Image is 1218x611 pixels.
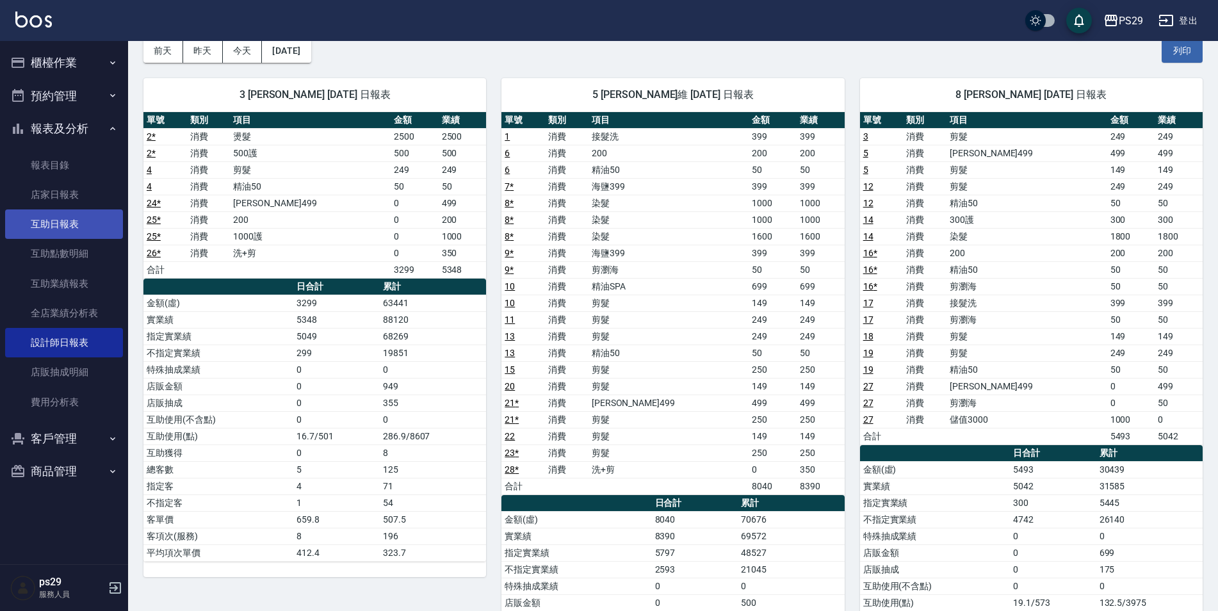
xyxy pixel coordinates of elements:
td: 50 [1155,278,1203,295]
td: 消費 [903,278,946,295]
td: 5348 [439,261,487,278]
td: 消費 [545,278,589,295]
td: 499 [439,195,487,211]
th: 項目 [946,112,1107,129]
td: 消費 [903,211,946,228]
th: 金額 [391,112,439,129]
td: 消費 [903,195,946,211]
td: 0 [380,361,486,378]
td: 合計 [860,428,904,444]
a: 5 [863,165,868,175]
h5: ps29 [39,576,104,589]
td: 249 [749,328,797,345]
td: 699 [797,278,845,295]
td: 50 [1107,311,1155,328]
td: 消費 [545,361,589,378]
td: 特殊抽成業績 [143,361,293,378]
td: 699 [749,278,797,295]
img: Person [10,575,36,601]
th: 類別 [903,112,946,129]
td: 0 [293,378,380,395]
button: 櫃檯作業 [5,46,123,79]
td: 1800 [1155,228,1203,245]
td: 200 [797,145,845,161]
td: 消費 [187,178,231,195]
td: 消費 [545,311,589,328]
a: 互助日報表 [5,209,123,239]
td: 200 [1107,245,1155,261]
td: [PERSON_NAME]499 [946,378,1107,395]
th: 業績 [797,112,845,129]
td: 消費 [187,195,231,211]
td: 300 [1155,211,1203,228]
td: 500 [391,145,439,161]
td: 儲值3000 [946,411,1107,428]
table: a dense table [860,112,1203,445]
td: 50 [391,178,439,195]
td: 消費 [545,261,589,278]
a: 11 [505,314,515,325]
td: 0 [380,411,486,428]
a: 3 [863,131,868,142]
td: 精油50 [589,345,749,361]
td: 399 [1107,295,1155,311]
td: 149 [1155,328,1203,345]
td: 剪髮 [946,161,1107,178]
td: 250 [749,411,797,428]
td: 2500 [391,128,439,145]
td: 149 [1107,328,1155,345]
th: 金額 [749,112,797,129]
td: 50 [439,178,487,195]
button: 商品管理 [5,455,123,488]
td: 50 [749,161,797,178]
td: 350 [439,245,487,261]
th: 單號 [143,112,187,129]
td: 實業績 [143,311,293,328]
td: 499 [1107,145,1155,161]
td: 200 [439,211,487,228]
td: 1000 [439,228,487,245]
td: 染髮 [946,228,1107,245]
td: 消費 [187,228,231,245]
td: 剪髮 [589,295,749,311]
td: 499 [749,395,797,411]
button: 預約管理 [5,79,123,113]
th: 金額 [1107,112,1155,129]
td: 1000 [749,211,797,228]
td: 50 [1107,261,1155,278]
td: 染髮 [589,228,749,245]
a: 報表目錄 [5,151,123,180]
a: 14 [863,231,873,241]
td: 0 [293,395,380,411]
a: 12 [863,198,873,208]
td: 300 [1107,211,1155,228]
td: 消費 [545,411,589,428]
td: 消費 [545,395,589,411]
td: 200 [1155,245,1203,261]
td: 消費 [545,378,589,395]
th: 累計 [380,279,486,295]
button: 列印 [1162,39,1203,63]
td: [PERSON_NAME]499 [946,145,1107,161]
td: 50 [1155,361,1203,378]
td: 1000護 [230,228,390,245]
td: 剪瀏海 [946,278,1107,295]
td: 149 [749,428,797,444]
td: 剪髮 [589,378,749,395]
td: 50 [749,345,797,361]
td: 499 [797,395,845,411]
img: Logo [15,12,52,28]
table: a dense table [143,112,486,279]
td: 299 [293,345,380,361]
td: 消費 [903,395,946,411]
td: 0 [293,444,380,461]
td: 0 [391,211,439,228]
td: 消費 [187,128,231,145]
td: 200 [230,211,390,228]
a: 19 [863,364,873,375]
td: 5493 [1107,428,1155,444]
td: 消費 [545,295,589,311]
a: 27 [863,414,873,425]
a: 17 [863,298,873,308]
td: 剪瀏海 [946,311,1107,328]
